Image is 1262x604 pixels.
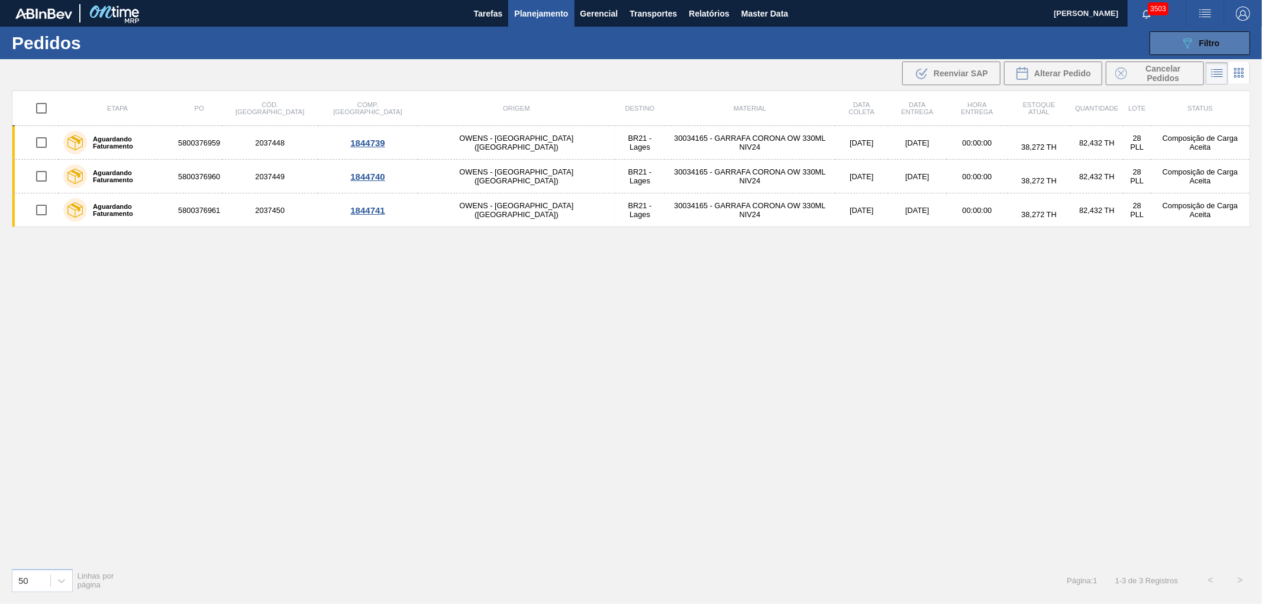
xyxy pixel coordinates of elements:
[1187,105,1212,112] span: Status
[87,135,172,150] label: Aguardando Faturamento
[1106,62,1204,85] button: Cancelar Pedidos
[319,172,416,182] div: 1844740
[319,138,416,148] div: 1844739
[333,101,402,115] span: Comp. [GEOGRAPHIC_DATA]
[1075,105,1118,112] span: Quantidade
[176,126,222,160] td: 5800376959
[418,193,615,227] td: OWENS - [GEOGRAPHIC_DATA] ([GEOGRAPHIC_DATA])
[418,160,615,193] td: OWENS - [GEOGRAPHIC_DATA] ([GEOGRAPHIC_DATA])
[835,160,888,193] td: [DATE]
[222,160,318,193] td: 2037449
[902,62,1000,85] div: Reenviar SAP
[222,126,318,160] td: 2037448
[1151,126,1250,160] td: Composição de Carga Aceita
[1150,31,1250,55] button: Filtro
[888,126,947,160] td: [DATE]
[222,193,318,227] td: 2037450
[12,193,1250,227] a: Aguardando Faturamento58003769612037450OWENS - [GEOGRAPHIC_DATA] ([GEOGRAPHIC_DATA])BR21 - Lages3...
[1124,126,1151,160] td: 28 PLL
[1198,7,1212,21] img: userActions
[625,105,655,112] span: Destino
[664,160,835,193] td: 30034165 - GARRAFA CORONA OW 330ML NIV24
[15,8,72,19] img: TNhmsLtSVTkK8tSr43FrP2fwEKptu5GPRR3wAAAABJRU5ErkJggg==
[235,101,304,115] span: Cód. [GEOGRAPHIC_DATA]
[848,101,874,115] span: Data coleta
[961,101,993,115] span: Hora Entrega
[835,126,888,160] td: [DATE]
[1236,7,1250,21] img: Logout
[1106,62,1204,85] div: Cancelar Pedidos em Massa
[664,126,835,160] td: 30034165 - GARRAFA CORONA OW 330ML NIV24
[1132,64,1195,83] span: Cancelar Pedidos
[934,69,988,78] span: Reenviar SAP
[87,169,172,183] label: Aguardando Faturamento
[947,126,1008,160] td: 00:00:00
[1196,566,1225,595] button: <
[1023,101,1056,115] span: Estoque atual
[1021,210,1057,219] span: 38,272 TH
[947,160,1008,193] td: 00:00:00
[1128,105,1145,112] span: Lote
[176,193,222,227] td: 5800376961
[1021,176,1057,185] span: 38,272 TH
[474,7,503,21] span: Tarefas
[503,105,530,112] span: Origem
[1128,5,1166,22] button: Notificações
[1021,143,1057,151] span: 38,272 TH
[514,7,568,21] span: Planejamento
[12,36,192,50] h1: Pedidos
[1067,576,1097,585] span: Página : 1
[1070,126,1123,160] td: 82,432 TH
[1151,193,1250,227] td: Composição de Carga Aceita
[1124,160,1151,193] td: 28 PLL
[176,160,222,193] td: 5800376960
[1070,160,1123,193] td: 82,432 TH
[615,193,664,227] td: BR21 - Lages
[615,126,664,160] td: BR21 - Lages
[1199,38,1220,48] span: Filtro
[741,7,788,21] span: Master Data
[901,101,933,115] span: Data entrega
[1034,69,1091,78] span: Alterar Pedido
[87,203,172,217] label: Aguardando Faturamento
[615,160,664,193] td: BR21 - Lages
[1115,576,1178,585] span: 1 - 3 de 3 Registros
[734,105,766,112] span: Material
[1206,62,1228,85] div: Visão em Lista
[664,193,835,227] td: 30034165 - GARRAFA CORONA OW 330ML NIV24
[12,160,1250,193] a: Aguardando Faturamento58003769602037449OWENS - [GEOGRAPHIC_DATA] ([GEOGRAPHIC_DATA])BR21 - Lages3...
[689,7,729,21] span: Relatórios
[630,7,677,21] span: Transportes
[418,126,615,160] td: OWENS - [GEOGRAPHIC_DATA] ([GEOGRAPHIC_DATA])
[319,205,416,215] div: 1844741
[835,193,888,227] td: [DATE]
[1004,62,1102,85] div: Alterar Pedido
[1124,193,1151,227] td: 28 PLL
[1070,193,1123,227] td: 82,432 TH
[580,7,618,21] span: Gerencial
[1228,62,1250,85] div: Visão em Cards
[18,576,28,586] div: 50
[107,105,128,112] span: Etapa
[888,160,947,193] td: [DATE]
[12,126,1250,160] a: Aguardando Faturamento58003769592037448OWENS - [GEOGRAPHIC_DATA] ([GEOGRAPHIC_DATA])BR21 - Lages3...
[1148,2,1169,15] span: 3503
[888,193,947,227] td: [DATE]
[1225,566,1255,595] button: >
[947,193,1008,227] td: 00:00:00
[78,571,114,589] span: Linhas por página
[1151,160,1250,193] td: Composição de Carga Aceita
[195,105,204,112] span: PO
